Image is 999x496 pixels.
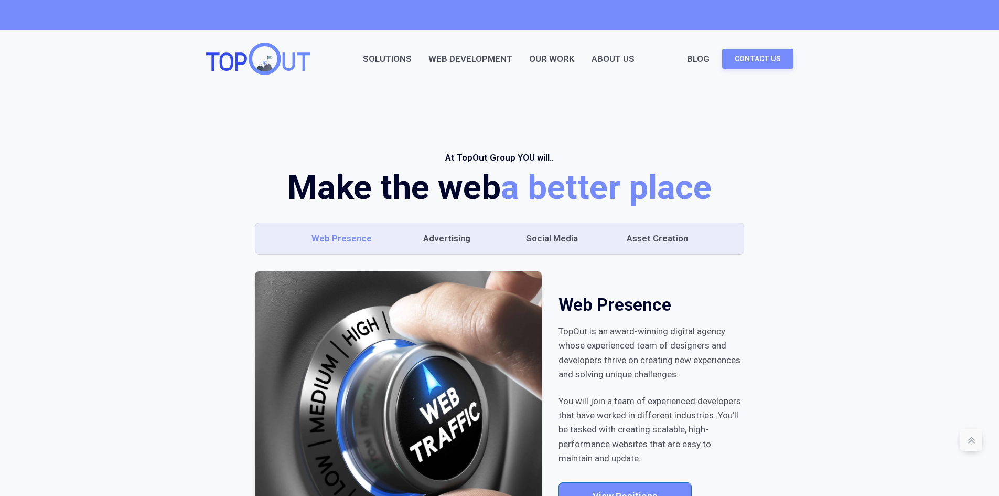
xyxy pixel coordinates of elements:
[627,231,688,246] div: Asset Creation
[311,231,372,246] div: Web Presence
[592,52,635,66] div: About Us
[423,231,470,246] div: Advertising
[558,394,744,466] div: You will join a team of experienced developers that have worked in different industries. You'll b...
[445,151,554,165] div: At TopOut Group YOU will..
[287,170,712,205] h1: Make the web
[722,49,793,69] a: Contact Us
[558,324,744,382] div: TopOut is an award-winning digital agency whose experienced team of designers and developers thri...
[428,52,512,66] a: Web Development
[501,170,712,205] span: a better place
[526,231,578,246] div: Social Media
[558,294,671,316] h4: Web Presence
[529,52,575,66] a: Our Work
[687,52,710,66] a: Blog
[363,52,412,66] a: Solutions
